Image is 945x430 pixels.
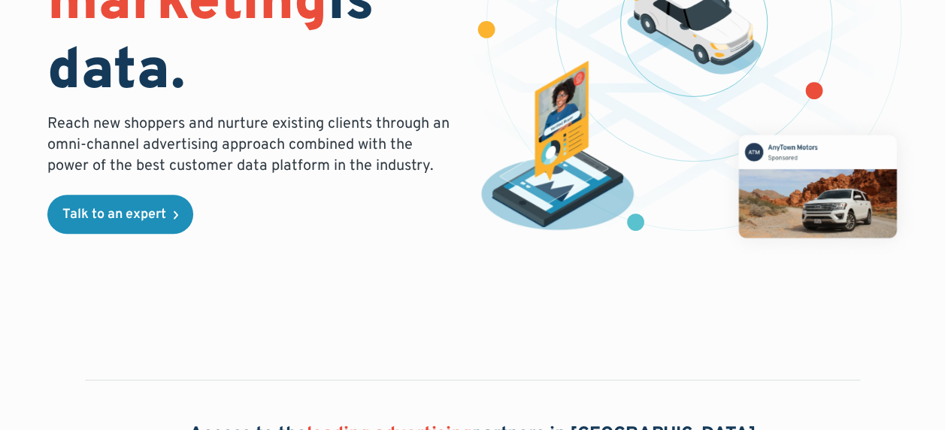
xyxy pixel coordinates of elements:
[470,61,644,235] img: persona of a buyer
[716,113,918,259] img: mockup of facebook post
[47,114,455,177] p: Reach new shoppers and nurture existing clients through an omni-channel advertising approach comb...
[62,208,166,222] div: Talk to an expert
[47,195,193,234] a: Talk to an expert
